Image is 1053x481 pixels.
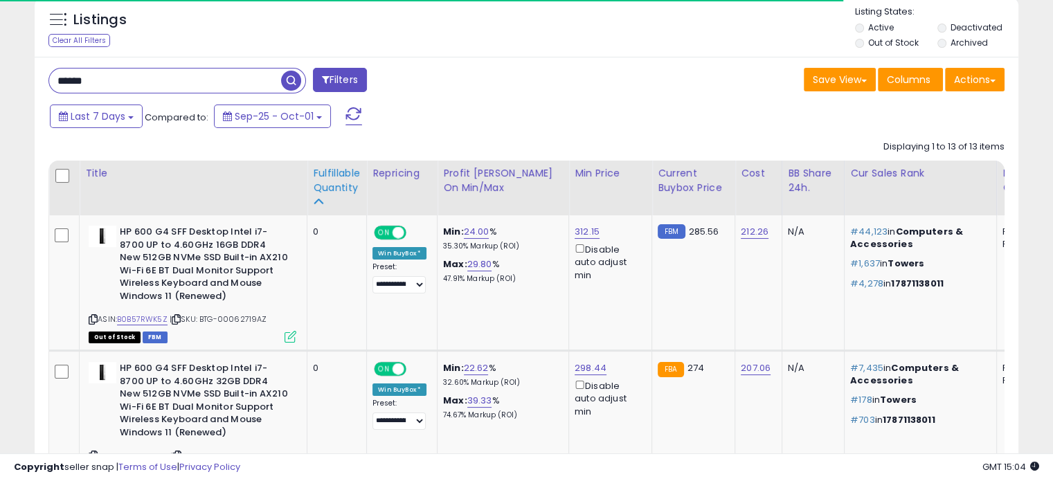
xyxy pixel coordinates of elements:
button: Actions [945,68,1005,91]
p: in [850,394,986,406]
div: Win BuyBox * [372,383,426,396]
div: Preset: [372,399,426,430]
div: ASIN: [89,226,296,341]
img: 31yudBWv8nL._SL40_.jpg [89,226,116,247]
a: 207.06 [741,361,771,375]
p: 74.67% Markup (ROI) [443,410,558,420]
b: Min: [443,361,464,374]
div: Preset: [372,262,426,293]
span: #44,123 [850,225,888,238]
a: Terms of Use [118,460,177,473]
a: B0B57RWK5Z [117,314,168,325]
b: HP 600 G4 SFF Desktop Intel i7-8700 UP to 4.60GHz 16GB DDR4 New 512GB NVMe SSD Built-in AX210 Wi-... [120,226,288,306]
div: Title [85,166,301,181]
strong: Copyright [14,460,64,473]
div: Win BuyBox * [372,247,426,260]
div: FBM: 7 [1002,238,1048,251]
h5: Listings [73,10,127,30]
b: HP 600 G4 SFF Desktop Intel i7-8700 UP to 4.60GHz 32GB DDR4 New 512GB NVMe SSD Built-in AX210 Wi-... [120,362,288,442]
span: 17871138011 [891,277,944,290]
div: % [443,226,558,251]
div: N/A [788,226,834,238]
b: Min: [443,225,464,238]
span: 285.56 [689,225,719,238]
span: | SKU: BTG-00062719AZ [170,314,267,325]
p: 35.30% Markup (ROI) [443,242,558,251]
span: Sep-25 - Oct-01 [235,109,314,123]
div: Cost [741,166,776,181]
b: Max: [443,394,467,407]
button: Columns [878,68,943,91]
button: Filters [313,68,367,92]
p: Listing States: [855,6,1018,19]
div: FBA: 0 [1002,226,1048,238]
div: 0 [313,226,356,238]
a: Privacy Policy [179,460,240,473]
button: Last 7 Days [50,105,143,128]
div: % [443,394,558,420]
div: Fulfillable Quantity [313,166,361,195]
span: OFF [404,363,426,375]
span: #4,278 [850,277,883,290]
a: 29.80 [467,257,492,271]
span: All listings that are currently out of stock and unavailable for purchase on Amazon [89,332,141,343]
a: 298.44 [575,361,606,375]
span: ON [375,227,393,239]
div: FBA: 2 [1002,362,1048,374]
p: in [850,362,986,387]
a: 22.62 [464,361,489,375]
span: OFF [404,227,426,239]
span: Compared to: [145,111,208,124]
label: Out of Stock [868,37,919,48]
th: The percentage added to the cost of goods (COGS) that forms the calculator for Min & Max prices. [438,161,569,215]
a: 312.15 [575,225,600,239]
div: Disable auto adjust min [575,378,641,418]
span: Computers & Accessories [850,225,963,251]
div: Clear All Filters [48,34,110,47]
span: Columns [887,73,930,87]
p: in [850,226,986,251]
div: Displaying 1 to 13 of 13 items [883,140,1005,154]
div: % [443,362,558,388]
div: FBM: 5 [1002,374,1048,387]
p: in [850,278,986,290]
p: 47.91% Markup (ROI) [443,274,558,284]
span: FBM [143,332,168,343]
span: Towers [888,257,924,270]
span: Last 7 Days [71,109,125,123]
a: 39.33 [467,394,492,408]
span: #703 [850,413,875,426]
span: #7,435 [850,361,883,374]
small: FBA [658,362,683,377]
span: #1,637 [850,257,880,270]
div: Num of Comp. [1002,166,1053,195]
img: 31yudBWv8nL._SL40_.jpg [89,362,116,383]
div: % [443,258,558,284]
div: BB Share 24h. [788,166,838,195]
div: Profit [PERSON_NAME] on Min/Max [443,166,563,195]
span: #178 [850,393,872,406]
div: seller snap | | [14,461,240,474]
p: in [850,414,986,426]
span: ON [375,363,393,375]
div: N/A [788,362,834,374]
span: Towers [880,393,917,406]
label: Deactivated [950,21,1002,33]
button: Save View [804,68,876,91]
div: Repricing [372,166,431,181]
span: 274 [687,361,704,374]
div: 0 [313,362,356,374]
div: Disable auto adjust min [575,242,641,282]
div: Current Buybox Price [658,166,729,195]
a: 212.26 [741,225,768,239]
span: 2025-10-14 15:04 GMT [982,460,1039,473]
span: Computers & Accessories [850,361,959,387]
p: 32.60% Markup (ROI) [443,378,558,388]
a: 24.00 [464,225,489,239]
div: Min Price [575,166,646,181]
span: 17871138011 [883,413,935,426]
button: Sep-25 - Oct-01 [214,105,331,128]
div: Cur Sales Rank [850,166,991,181]
b: Max: [443,257,467,271]
small: FBM [658,224,685,239]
